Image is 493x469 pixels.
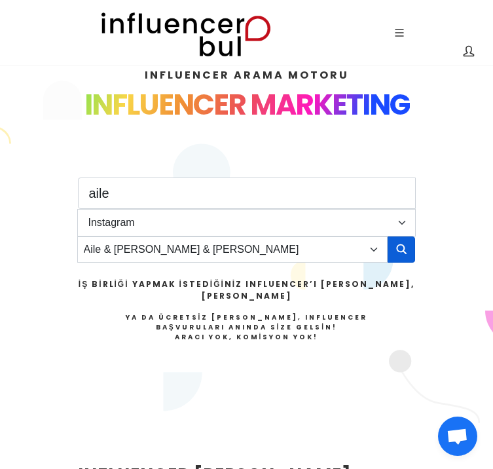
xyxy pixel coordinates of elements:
[175,332,319,342] strong: Aracı Yok, Komisyon Yok!
[438,417,477,456] a: Open chat
[78,178,416,209] input: Search
[78,278,416,302] h2: İş Birliği Yapmak İstediğiniz Influencer’ı [PERSON_NAME], [PERSON_NAME]
[78,67,416,83] h4: INFLUENCER ARAMA MOTORU
[78,83,416,126] div: INFLUENCER MARKETING
[78,312,416,342] h4: Ya da Ücretsiz [PERSON_NAME], Influencer Başvuruları Anında Size Gelsin!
